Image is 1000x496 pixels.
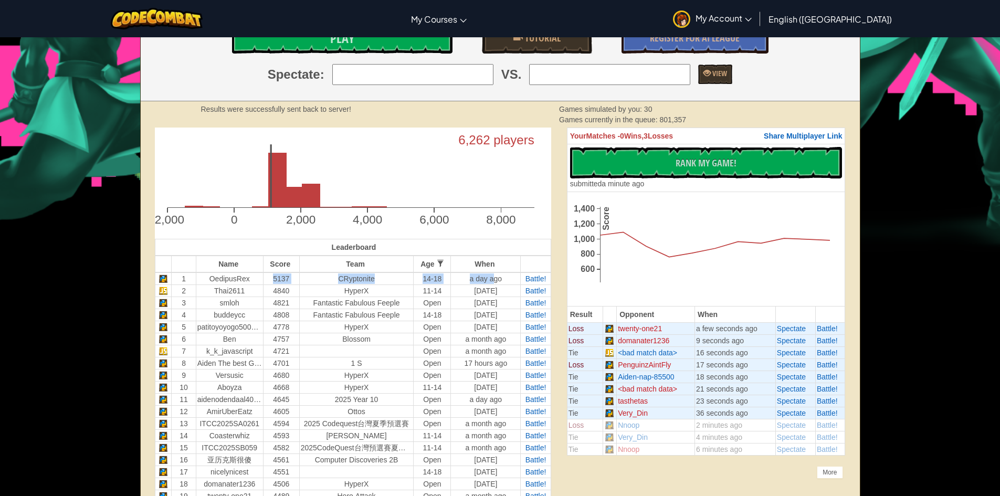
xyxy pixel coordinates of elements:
a: Battle! [525,359,546,367]
span: Tie [569,433,578,441]
td: HyperX [299,369,414,381]
span: Battle! [525,431,546,440]
td: Aiden-nap-85500 [617,371,695,383]
td: 5137 [263,272,299,285]
td: Aboyza [196,381,263,393]
td: 2 minutes ago [695,419,776,431]
th: When [695,306,776,322]
span: Loss [569,421,584,429]
th: Name [196,256,263,272]
td: 17 hours ago [451,357,521,369]
a: Battle! [525,468,546,476]
strong: Results were successfully sent back to server! [201,105,351,113]
td: [DATE] [451,284,521,297]
td: domanater1236 [196,478,263,490]
td: Blossom [299,333,414,345]
a: Battle! [525,444,546,452]
text: -2,000 [151,213,184,226]
a: Spectate [777,349,806,357]
td: ITCC2025SB059 [196,441,263,453]
td: 4680 [263,369,299,381]
td: [DATE] [451,369,521,381]
text: 1,200 [574,219,595,228]
a: Spectate [777,336,806,345]
a: My Account [668,2,757,35]
td: PenguinzAintFly [617,358,695,371]
span: Battle! [525,419,546,428]
span: English ([GEOGRAPHIC_DATA]) [769,14,892,25]
td: 4757 [263,333,299,345]
text: 8,000 [486,213,515,226]
td: AmirUberEatz [196,405,263,417]
td: CRyptonite [299,272,414,285]
span: Register for AI League [650,31,740,45]
text: 4,000 [353,213,382,226]
span: Battle! [817,409,838,417]
td: Nnoop [617,419,695,431]
a: My Courses [406,5,472,33]
span: Spectate [777,324,806,333]
span: Battle! [525,323,546,331]
td: a month ago [451,429,521,441]
td: a month ago [451,345,521,357]
td: 3 [172,297,196,309]
td: Open [414,357,451,369]
td: 6 [172,333,196,345]
span: Battle! [817,336,838,345]
td: [DATE] [451,478,521,490]
th: Score [263,256,299,272]
span: Battle! [525,480,546,488]
td: Open [414,345,451,357]
td: 4721 [263,345,299,357]
td: Computer Discoveries 2B [299,453,414,466]
span: Tutorial [523,31,561,45]
td: 1 [172,272,196,285]
a: Battle! [817,324,838,333]
th: Result [567,306,603,322]
span: Tie [569,349,578,357]
td: 亚历克斯很傻 [196,453,263,466]
a: Battle! [817,445,838,453]
span: : [320,66,324,83]
span: Spectate [777,445,806,453]
td: 4582 [263,441,299,453]
span: Battle! [525,287,546,295]
a: Spectate [777,433,806,441]
td: 4 [172,309,196,321]
a: Battle! [817,421,838,429]
td: 18 seconds ago [695,371,776,383]
td: 4594 [263,417,299,429]
a: Spectate [777,373,806,381]
td: 7 [172,345,196,357]
div: a minute ago [570,178,645,189]
td: [DATE] [451,297,521,309]
td: [DATE] [451,466,521,478]
td: Nnoop [617,443,695,455]
td: 14-18 [414,309,451,321]
td: 14 [172,429,196,441]
td: tasthetas [617,395,695,407]
td: 11-14 [414,381,451,393]
td: 4778 [263,321,299,333]
a: Battle! [525,275,546,283]
span: Play [330,30,354,47]
a: English ([GEOGRAPHIC_DATA]) [763,5,897,33]
a: Battle! [817,397,838,405]
td: 14-18 [414,466,451,478]
td: 4840 [263,284,299,297]
td: patitoyoyogo5000+gplus [196,321,263,333]
a: Battle! [525,395,546,404]
a: Battle! [525,456,546,464]
td: Open [414,417,451,429]
a: Battle! [817,385,838,393]
span: Battle! [525,299,546,307]
td: 2 [172,284,196,297]
td: 36 seconds ago [695,407,776,419]
span: Loss [569,336,584,345]
span: Rank My Game! [676,156,736,170]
